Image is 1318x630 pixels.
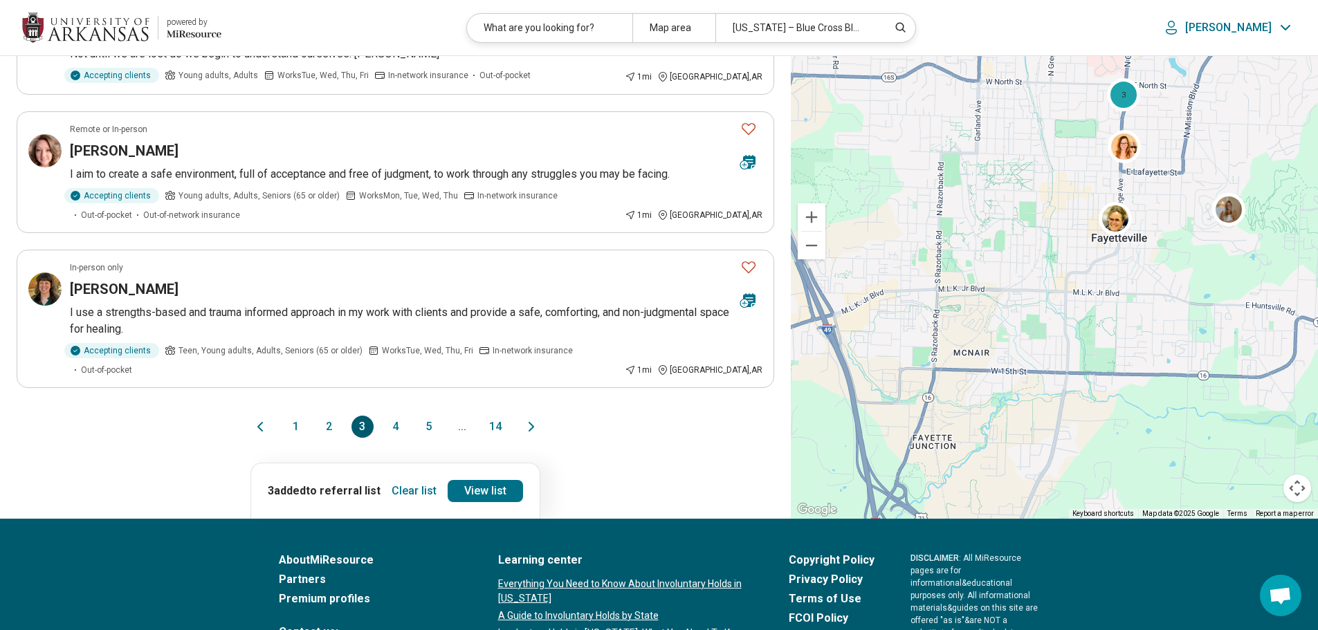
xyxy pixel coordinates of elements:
[657,209,762,221] div: [GEOGRAPHIC_DATA] , AR
[484,416,506,438] button: 14
[451,416,473,438] span: ...
[1142,510,1219,517] span: Map data ©2025 Google
[70,261,123,274] p: In-person only
[279,552,462,568] a: AboutMiResource
[625,71,652,83] div: 1 mi
[715,14,881,42] div: [US_STATE] – Blue Cross Blue Shield
[285,416,307,438] button: 1
[794,501,840,519] img: Google
[493,344,573,357] span: In-network insurance
[794,501,840,519] a: Open this area in Google Maps (opens a new window)
[657,364,762,376] div: [GEOGRAPHIC_DATA] , AR
[1283,474,1311,502] button: Map camera controls
[70,304,762,337] p: I use a strengths-based and trauma informed approach in my work with clients and provide a safe, ...
[351,416,374,438] button: 3
[388,69,468,82] span: In-network insurance
[1227,510,1247,517] a: Terms (opens in new tab)
[70,141,179,160] h3: [PERSON_NAME]
[143,209,240,221] span: Out-of-network insurance
[1107,77,1140,111] div: 3
[70,279,179,299] h3: [PERSON_NAME]
[64,188,159,203] div: Accepting clients
[657,71,762,83] div: [GEOGRAPHIC_DATA] , AR
[1256,510,1314,517] a: Report a map error
[498,577,753,606] a: Everything You Need to Know About Involuntary Holds in [US_STATE]
[632,14,715,42] div: Map area
[22,11,149,44] img: University of Arkansas
[798,203,825,231] button: Zoom in
[1072,509,1134,519] button: Keyboard shortcuts
[479,69,531,82] span: Out-of-pocket
[277,69,369,82] span: Works Tue, Wed, Thu, Fri
[252,416,268,438] button: Previous page
[22,11,221,44] a: University of Arkansaspowered by
[268,483,381,499] p: 3 added
[81,209,132,221] span: Out-of-pocket
[523,416,540,438] button: Next page
[179,69,258,82] span: Young adults, Adults
[789,571,875,588] a: Privacy Policy
[385,416,407,438] button: 4
[625,364,652,376] div: 1 mi
[467,14,632,42] div: What are you looking for?
[789,552,875,568] a: Copyright Policy
[81,364,132,376] span: Out-of-pocket
[1260,575,1301,616] div: Open chat
[735,115,762,143] button: Favorite
[306,484,381,497] span: to referral list
[64,343,159,358] div: Accepting clients
[386,480,442,502] button: Clear list
[910,553,959,563] span: DISCLAIMER
[167,16,221,28] div: powered by
[625,209,652,221] div: 1 mi
[498,609,753,623] a: A Guide to Involuntary Holds by State
[1185,21,1272,35] p: [PERSON_NAME]
[798,232,825,259] button: Zoom out
[382,344,473,357] span: Works Tue, Wed, Thu, Fri
[70,166,762,183] p: I aim to create a safe environment, full of acceptance and free of judgment, to work through any ...
[179,344,363,357] span: Teen, Young adults, Adults, Seniors (65 or older)
[64,68,159,83] div: Accepting clients
[477,189,558,202] span: In-network insurance
[448,480,523,502] a: View list
[789,610,875,627] a: FCOI Policy
[318,416,340,438] button: 2
[498,552,753,568] a: Learning center
[70,123,147,136] p: Remote or In-person
[735,253,762,281] button: Favorite
[279,571,462,588] a: Partners
[359,189,458,202] span: Works Mon, Tue, Wed, Thu
[179,189,340,202] span: Young adults, Adults, Seniors (65 or older)
[789,591,875,607] a: Terms of Use
[418,416,440,438] button: 5
[279,591,462,607] a: Premium profiles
